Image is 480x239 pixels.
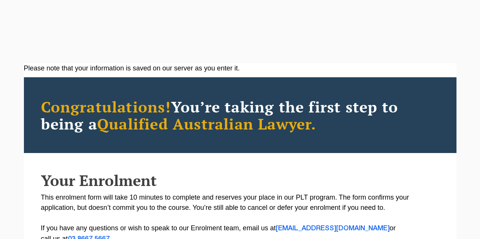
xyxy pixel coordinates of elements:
span: Qualified Australian Lawyer. [97,114,316,134]
a: [EMAIL_ADDRESS][DOMAIN_NAME] [276,225,390,231]
span: Congratulations! [41,97,171,117]
h2: Your Enrolment [41,172,439,189]
h2: You’re taking the first step to being a [41,98,439,132]
div: Please note that your information is saved on our server as you enter it. [24,63,456,73]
